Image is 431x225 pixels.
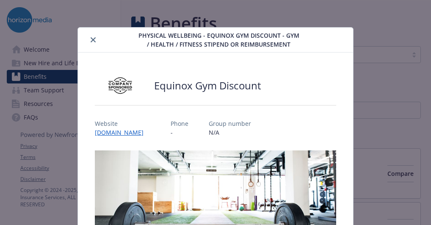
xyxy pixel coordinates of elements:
[171,128,188,137] p: -
[95,119,150,128] p: Website
[154,78,261,93] h2: Equinox Gym Discount
[209,119,251,128] p: Group number
[209,128,251,137] p: N/A
[95,128,150,136] a: [DOMAIN_NAME]
[171,119,188,128] p: Phone
[88,35,98,45] button: close
[95,73,146,98] img: Company Sponsored
[138,31,299,49] span: Physical Wellbeing - Equinox Gym Discount - Gym / Health / Fitness Stipend or reimbursement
